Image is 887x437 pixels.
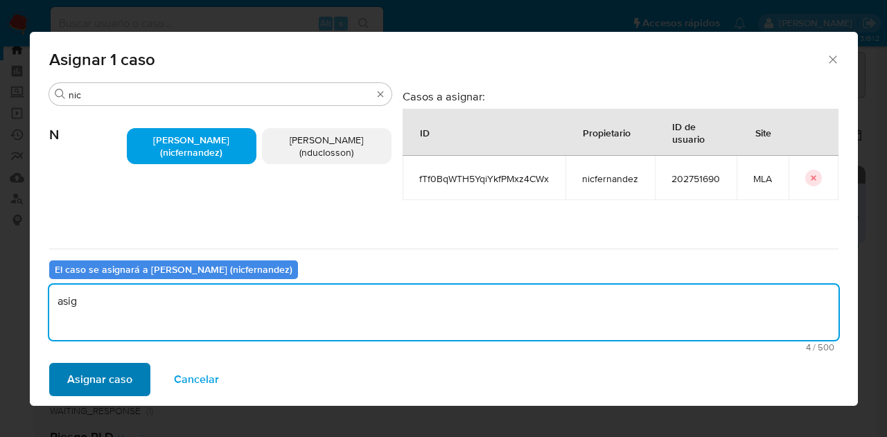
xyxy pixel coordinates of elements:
[753,172,772,185] span: MLA
[262,128,392,164] div: [PERSON_NAME] (nduclosson)
[805,170,822,186] button: icon-button
[67,364,132,395] span: Asignar caso
[826,53,838,65] button: Cerrar ventana
[55,89,66,100] button: Buscar
[582,172,638,185] span: nicfernandez
[739,116,788,149] div: Site
[49,51,827,68] span: Asignar 1 caso
[49,285,838,340] textarea: asig
[375,89,386,100] button: Borrar
[49,106,127,143] span: N
[656,109,736,155] div: ID de usuario
[566,116,647,149] div: Propietario
[156,363,237,396] button: Cancelar
[55,262,292,276] b: El caso se asignará a [PERSON_NAME] (nicfernandez)
[127,128,256,164] div: [PERSON_NAME] (nicfernandez)
[671,172,720,185] span: 202751690
[49,363,150,396] button: Asignar caso
[53,343,834,352] span: Máximo 500 caracteres
[419,172,549,185] span: fTf0BqWTH5YqiYkfPMxz4CWx
[174,364,219,395] span: Cancelar
[69,89,372,101] input: Buscar analista
[30,32,858,406] div: assign-modal
[153,133,229,159] span: [PERSON_NAME] (nicfernandez)
[403,89,838,103] h3: Casos a asignar:
[403,116,446,149] div: ID
[290,133,363,159] span: [PERSON_NAME] (nduclosson)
